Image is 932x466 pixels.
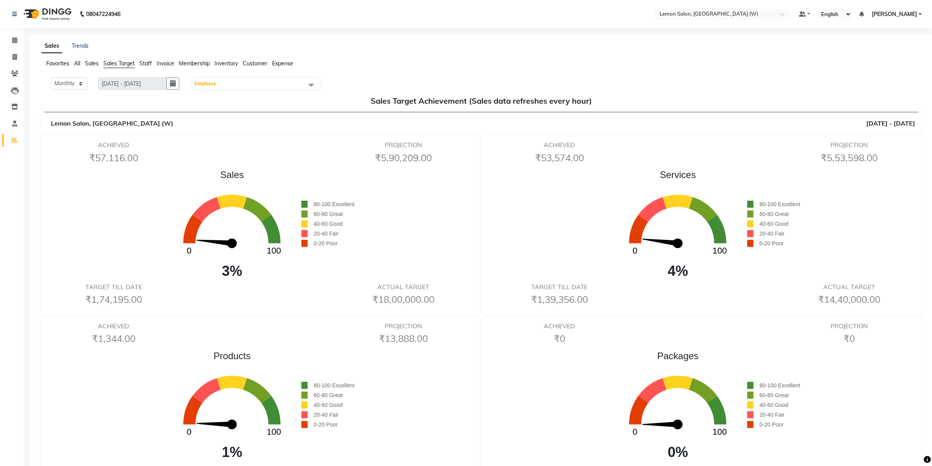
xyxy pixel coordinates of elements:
input: DD/MM/YYYY-DD/MM/YYYY [98,77,167,90]
span: Employee [195,81,216,86]
span: Membership [179,60,210,67]
h6: PROJECTION [783,322,916,330]
span: 0% [608,442,747,463]
h6: ₹13,888.00 [337,333,470,344]
h6: TARGET TILL DATE [493,283,626,291]
span: Services [608,168,747,182]
span: 40-60 Good [759,221,788,227]
span: 60-80 Great [314,211,343,217]
span: [PERSON_NAME] [872,10,917,18]
span: 0-20 Poor [759,421,783,428]
h6: ACHIEVED [47,322,180,330]
span: All [74,60,80,67]
span: 1% [162,442,301,463]
span: Customer [243,60,267,67]
h6: ₹1,344.00 [47,333,180,344]
h6: ₹53,574.00 [493,152,626,164]
span: 60-80 Great [314,392,343,398]
h6: ACTUAL TARGET [337,283,470,291]
span: 20-40 Fair [759,230,784,237]
span: 0-20 Poor [759,240,783,246]
span: 4% [608,261,747,282]
span: 80-100 Excellent [314,201,354,207]
span: Packages [608,349,747,363]
span: Favorites [46,60,69,67]
span: 20-40 Fair [759,412,784,418]
span: 3% [162,261,301,282]
text: 100 [713,246,727,256]
span: 80-100 Excellent [759,201,800,207]
span: Sales Target [103,60,135,67]
h6: PROJECTION [337,141,470,149]
span: 80-100 Excellent [314,382,354,389]
a: Trends [72,42,88,49]
h5: Sales Target Achievement (Sales data refreshes every hour) [48,96,915,106]
h6: ₹1,39,356.00 [493,294,626,305]
span: Staff [139,60,152,67]
span: 20-40 Fair [314,412,339,418]
span: Products [162,349,301,363]
h6: ₹1,74,195.00 [47,294,180,305]
h6: PROJECTION [783,141,916,149]
span: 40-60 Good [759,402,788,408]
span: 20-40 Fair [314,230,339,237]
h6: PROJECTION [337,322,470,330]
span: 40-60 Good [314,402,343,408]
span: 40-60 Good [314,221,343,227]
text: 100 [267,246,281,256]
h6: ₹18,00,000.00 [337,294,470,305]
span: 0-20 Poor [314,240,337,246]
h6: ACHIEVED [47,141,180,149]
span: Lemon Salon, [GEOGRAPHIC_DATA] (W) [51,119,173,127]
h6: ACTUAL TARGET [783,283,916,291]
text: 100 [267,427,281,437]
text: 0 [633,246,638,256]
b: 08047224946 [86,3,121,25]
text: 0 [187,427,192,437]
span: Inventory [215,60,238,67]
span: Sales [85,60,99,67]
h6: ₹0 [493,333,626,344]
h6: ₹5,53,598.00 [783,152,916,164]
text: 0 [633,427,638,437]
h6: ₹0 [783,333,916,344]
h6: ₹5,90,209.00 [337,152,470,164]
span: Invoice [157,60,174,67]
h6: ACHIEVED [493,141,626,149]
h6: TARGET TILL DATE [47,283,180,291]
a: Sales [41,39,62,53]
span: Expense [272,60,293,67]
span: 60-80 Great [759,211,789,217]
text: 0 [187,246,192,256]
span: 60-80 Great [759,392,789,398]
span: [DATE] - [DATE] [866,119,915,128]
img: logo [20,3,74,25]
text: 100 [713,427,727,437]
span: 0-20 Poor [314,421,337,428]
h6: ACHIEVED [493,322,626,330]
h6: ₹57,116.00 [47,152,180,164]
span: 80-100 Excellent [759,382,800,389]
span: Sales [162,168,301,182]
h6: ₹14,40,000.00 [783,294,916,305]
